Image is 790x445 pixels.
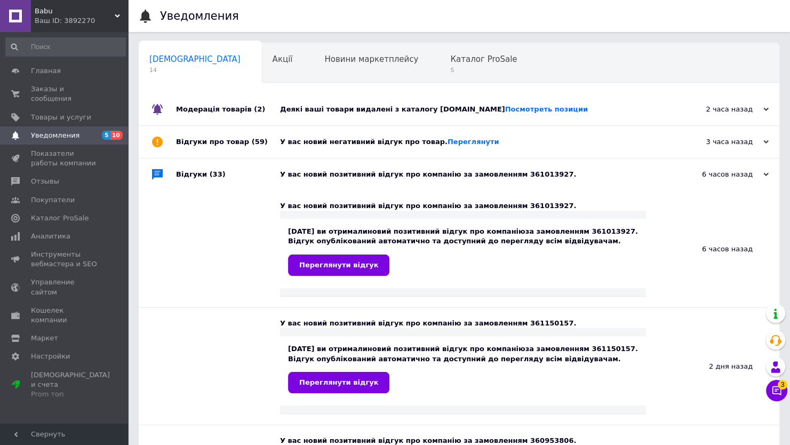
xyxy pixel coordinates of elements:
[35,6,115,16] span: Babu
[662,170,769,179] div: 6 часов назад
[662,137,769,147] div: 3 часа назад
[31,213,89,223] span: Каталог ProSale
[778,380,787,390] span: 3
[662,105,769,114] div: 2 часа назад
[176,158,280,190] div: Відгуки
[273,54,293,64] span: Акції
[110,131,123,140] span: 10
[31,177,59,186] span: Отзывы
[288,255,389,276] a: Переглянути відгук
[288,372,389,393] a: Переглянути відгук
[280,170,662,179] div: У вас новий позитивний відгук про компанію за замовленням 361013927.
[368,345,525,353] b: новий позитивний відгук про компанію
[646,308,779,425] div: 2 дня назад
[31,370,110,400] span: [DEMOGRAPHIC_DATA] и счета
[176,126,280,158] div: Відгуки про товар
[280,319,646,328] div: У вас новий позитивний відгук про компанію за замовленням 361150157.
[35,16,128,26] div: Ваш ID: 3892270
[31,333,58,343] span: Маркет
[505,105,588,113] a: Посмотреть позиции
[280,201,646,211] div: У вас новий позитивний відгук про компанію за замовленням 361013927.
[280,137,662,147] div: У вас новий негативний відгук про товар.
[324,54,418,64] span: Новини маркетплейсу
[31,149,99,168] span: Показатели работы компании
[254,105,265,113] span: (2)
[31,131,79,140] span: Уведомления
[31,306,99,325] span: Кошелек компании
[646,190,779,307] div: 6 часов назад
[149,66,241,74] span: 14
[102,131,110,140] span: 5
[160,10,239,22] h1: Уведомления
[252,138,268,146] span: (59)
[448,138,499,146] a: Переглянути
[288,344,638,393] div: [DATE] ви отримали за замовленням 361150157. Відгук опублікований автоматично та доступний до пер...
[31,84,99,104] span: Заказы и сообщения
[450,54,517,64] span: Каталог ProSale
[31,277,99,297] span: Управление сайтом
[31,352,70,361] span: Настройки
[280,105,662,114] div: Деякі ваші товари видалені з каталогу [DOMAIN_NAME]
[31,113,91,122] span: Товары и услуги
[149,54,241,64] span: [DEMOGRAPHIC_DATA]
[31,390,110,399] div: Prom топ
[31,66,61,76] span: Главная
[368,227,525,235] b: новий позитивний відгук про компанію
[450,66,517,74] span: 5
[766,380,787,401] button: Чат с покупателем3
[176,93,280,125] div: Модерація товарів
[210,170,226,178] span: (33)
[5,37,126,57] input: Поиск
[299,261,378,269] span: Переглянути відгук
[299,378,378,386] span: Переглянути відгук
[31,232,70,241] span: Аналитика
[31,250,99,269] span: Инструменты вебмастера и SEO
[31,195,75,205] span: Покупатели
[288,227,638,275] div: [DATE] ви отримали за замовленням 361013927. Відгук опублікований автоматично та доступний до пер...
